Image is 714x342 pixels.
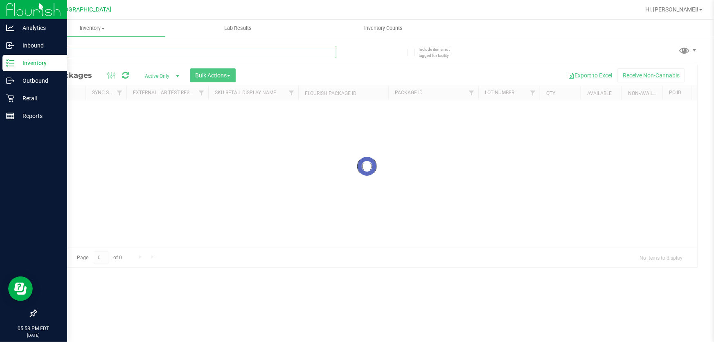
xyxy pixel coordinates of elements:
a: Inventory Counts [311,20,456,37]
p: 05:58 PM EDT [4,325,63,332]
inline-svg: Analytics [6,24,14,32]
p: Inventory [14,58,63,68]
a: Inventory [20,20,165,37]
inline-svg: Reports [6,112,14,120]
span: Inventory Counts [353,25,414,32]
iframe: Resource center [8,276,33,301]
p: Retail [14,93,63,103]
span: [GEOGRAPHIC_DATA] [56,6,112,13]
inline-svg: Inventory [6,59,14,67]
inline-svg: Retail [6,94,14,102]
p: Reports [14,111,63,121]
input: Search Package ID, Item Name, SKU, Lot or Part Number... [36,46,336,58]
inline-svg: Outbound [6,77,14,85]
span: Lab Results [213,25,263,32]
span: Inventory [20,25,165,32]
span: Include items not tagged for facility [419,46,459,59]
inline-svg: Inbound [6,41,14,50]
span: Hi, [PERSON_NAME]! [645,6,698,13]
p: Outbound [14,76,63,86]
p: [DATE] [4,332,63,338]
p: Analytics [14,23,63,33]
a: Lab Results [165,20,311,37]
p: Inbound [14,41,63,50]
